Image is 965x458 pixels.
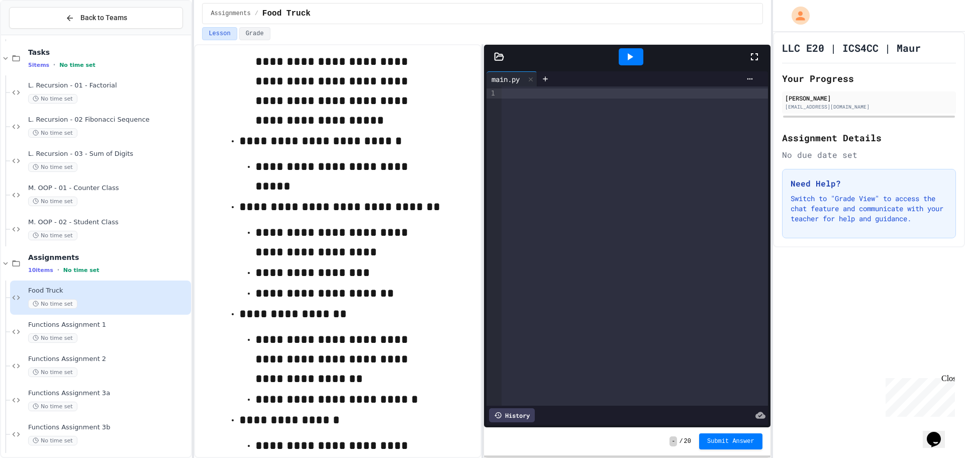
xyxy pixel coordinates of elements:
button: Lesson [202,27,237,40]
span: L. Recursion - 02 Fibonacci Sequence [28,116,189,124]
button: Back to Teams [9,7,183,29]
span: No time set [28,368,77,377]
h2: Your Progress [782,71,956,85]
span: Assignments [28,253,189,262]
span: Back to Teams [80,13,127,23]
span: No time set [28,333,77,343]
span: No time set [28,94,77,104]
div: No due date set [782,149,956,161]
h1: LLC E20 | ICS4CC | Maur [782,41,921,55]
span: Functions Assignment 3a [28,389,189,398]
span: Assignments [211,10,250,18]
span: No time set [28,436,77,445]
span: No time set [59,62,95,68]
span: • [57,266,59,274]
span: L. Recursion - 01 - Factorial [28,81,189,90]
span: M. OOP - 02 - Student Class [28,218,189,227]
h3: Need Help? [791,177,947,190]
span: - [669,436,677,446]
span: M. OOP - 01 - Counter Class [28,184,189,193]
span: Tasks [28,48,189,57]
span: 20 [684,437,691,445]
div: 1 [487,88,497,99]
span: Submit Answer [707,437,754,445]
div: Chat with us now!Close [4,4,69,64]
div: main.py [487,71,537,86]
span: No time set [28,197,77,206]
span: No time set [28,231,77,240]
span: Functions Assignment 2 [28,355,189,363]
div: [PERSON_NAME] [785,94,953,103]
div: My Account [781,4,812,27]
span: No time set [28,402,77,411]
span: No time set [28,299,77,309]
button: Grade [239,27,270,40]
span: No time set [63,267,100,273]
span: 5 items [28,62,49,68]
span: Functions Assignment 1 [28,321,189,329]
div: [EMAIL_ADDRESS][DOMAIN_NAME] [785,103,953,111]
span: / [679,437,683,445]
h2: Assignment Details [782,131,956,145]
span: Food Truck [262,8,311,20]
p: Switch to "Grade View" to access the chat feature and communicate with your teacher for help and ... [791,194,947,224]
button: Submit Answer [699,433,762,449]
span: Functions Assignment 3b [28,423,189,432]
span: 10 items [28,267,53,273]
span: / [255,10,258,18]
div: main.py [487,74,525,84]
iframe: chat widget [882,374,955,417]
span: Food Truck [28,287,189,295]
iframe: chat widget [923,418,955,448]
span: • [53,61,55,69]
span: No time set [28,128,77,138]
span: No time set [28,162,77,172]
div: History [489,408,535,422]
span: L. Recursion - 03 - Sum of Digits [28,150,189,158]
